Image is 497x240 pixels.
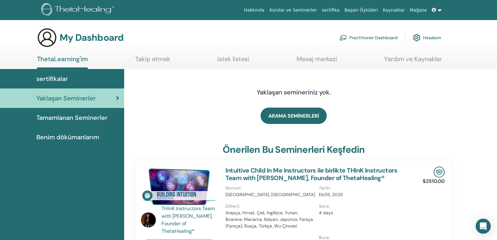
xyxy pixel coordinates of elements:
h4: Yaklaşan semineriniz yok. [195,88,393,96]
a: Intuitive Child In Me Instructors ile birlikte THInK Instructors Team with [PERSON_NAME], Founder... [225,166,397,182]
a: ThetaLearning'im [37,55,88,69]
a: Hakkında [241,4,267,16]
p: Süre : [319,203,408,210]
a: istek listesi [217,55,249,67]
img: chalkboard-teacher.svg [339,35,347,40]
p: Tarih : [319,185,408,191]
img: Intuitive Child In Me Instructors [141,167,218,207]
a: Hesabım [413,31,441,45]
span: sertifikalar [36,74,68,83]
a: Mesaj merkezi [297,55,337,67]
a: Mağaza [407,4,429,16]
img: default.jpg [141,212,156,227]
a: THInK Instructors Team with [PERSON_NAME], Founder of ThetaHealing® [161,205,219,235]
span: ARAMA SEMİNERLERİ [268,113,319,119]
h3: Önerilen bu seminerleri keşfedin [223,144,365,155]
img: In-Person Seminar [434,167,445,178]
span: Benim dökümanlarım [36,132,99,142]
img: generic-user-icon.jpg [37,28,57,48]
span: Yaklaşan Seminerler [36,93,96,103]
a: Kaynaklar [380,4,407,16]
a: sertifika [319,4,342,16]
a: Yardım ve Kaynaklar [384,55,442,67]
p: Diller) : [225,203,315,210]
a: ARAMA SEMİNERLERİ [261,108,327,124]
img: logo.png [41,3,116,17]
div: Open Intercom Messenger [476,219,491,234]
p: $2510.00 [423,178,445,185]
p: [GEOGRAPHIC_DATA], [GEOGRAPHIC_DATA] [225,191,315,198]
a: Takip etmek [135,55,170,67]
h3: My Dashboard [60,32,124,43]
a: Kurslar ve Seminerler [267,4,319,16]
span: Tamamlanan Seminerler [36,113,108,122]
p: Eki/13, 2025 [319,191,408,198]
p: Arapça, Hırvat, Çek, İngilizce, Yunan, İbranice, Macarca, İtalyan, Japonca, Farsça (Farsça), Rusç... [225,210,315,229]
a: Practitioner Dashboard [339,31,398,45]
p: 4 days [319,210,408,216]
img: cog.svg [413,32,420,43]
a: Başarı Öyküleri [342,4,380,16]
p: Konum : [225,185,315,191]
